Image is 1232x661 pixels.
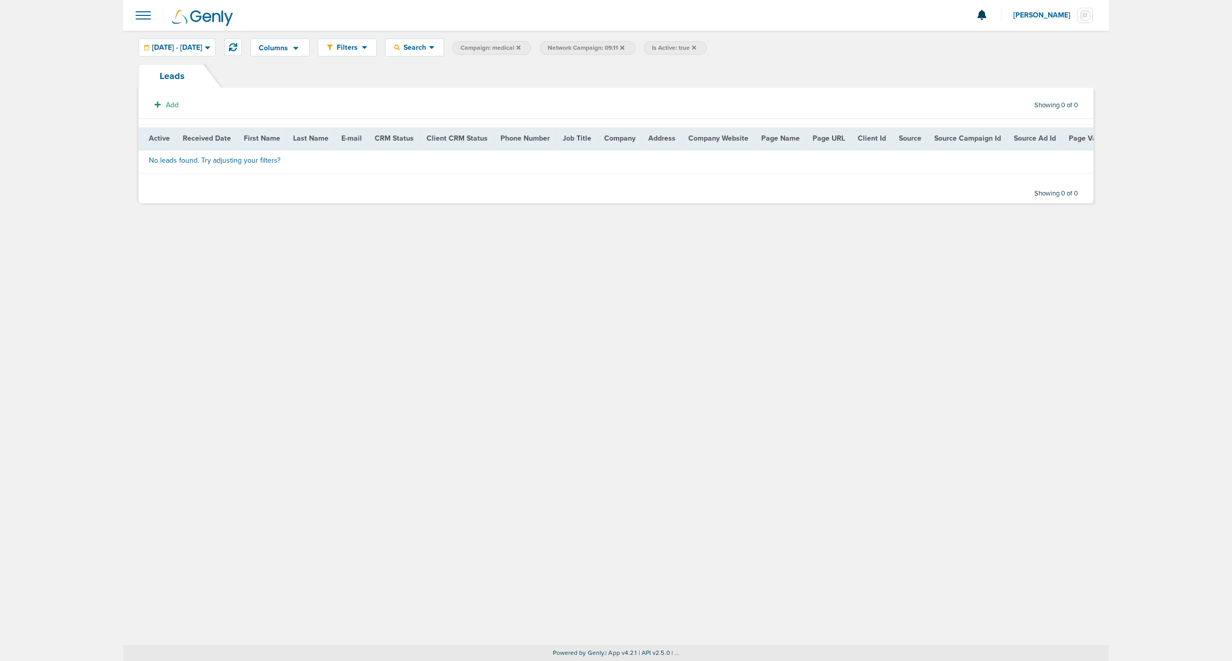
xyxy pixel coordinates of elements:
span: Campaign: medical [460,44,521,52]
img: Genly [172,10,233,26]
span: Received Date [183,134,231,143]
span: Search [400,43,429,52]
span: Source Campaign Id [934,134,1001,143]
th: Company Website [682,128,755,149]
span: Phone Number [500,134,550,143]
span: Is Active: true [652,44,696,52]
th: Client CRM Status [420,128,494,149]
span: | API v2.5.0 [639,649,670,656]
span: Add [166,101,179,109]
span: Network Campaign: 09.11 [548,44,624,52]
span: Filters [333,43,362,52]
span: Last Name [293,134,329,143]
span: [PERSON_NAME] [1013,12,1077,19]
span: Showing 0 of 0 [1034,189,1078,198]
span: Showing 0 of 0 [1034,101,1078,110]
span: First Name [244,134,280,143]
span: Source [899,134,921,143]
th: Address [642,128,682,149]
span: CRM Status [375,134,414,143]
span: | ... [671,649,680,656]
a: Leads [139,64,206,88]
span: Source Ad Id [1014,134,1056,143]
th: Page Variant [1063,128,1119,149]
th: Job Title [556,128,598,149]
th: Page Name [755,128,806,149]
span: Page URL [813,134,845,143]
span: Active [149,134,170,143]
span: Columns [259,45,288,52]
button: Add [149,98,184,112]
span: | App v4.2.1 [605,649,637,656]
span: Client Id [858,134,886,143]
span: [DATE] - [DATE] [152,44,202,51]
span: E-mail [341,134,362,143]
th: Company [598,128,642,149]
p: Powered by Genly. [123,649,1109,657]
